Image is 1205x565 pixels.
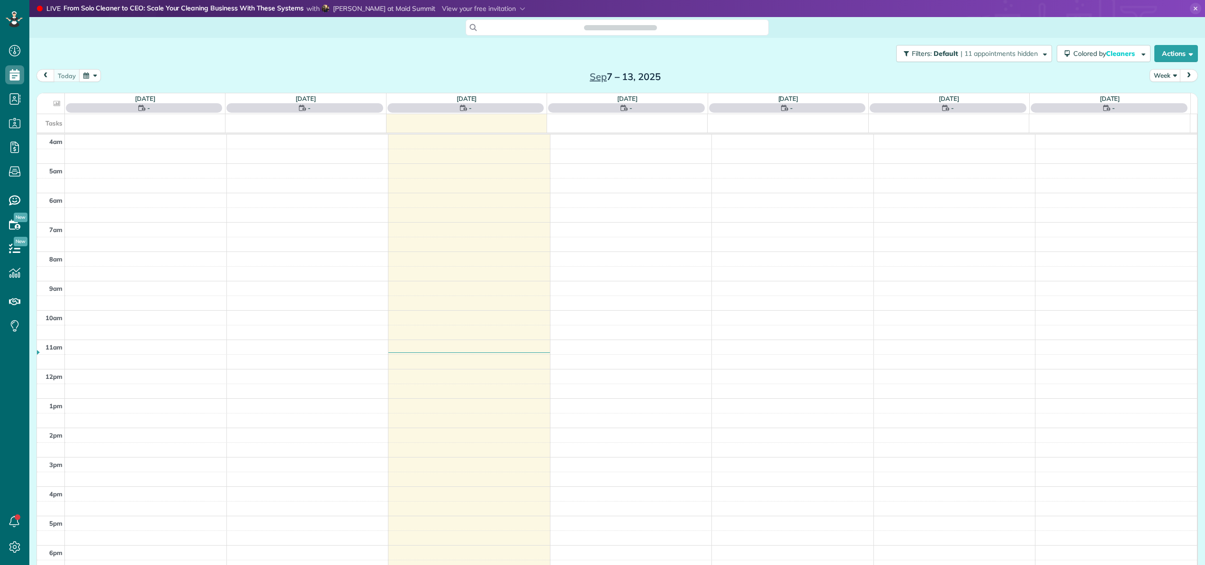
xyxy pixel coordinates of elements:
[1154,45,1198,62] button: Actions
[45,373,63,380] span: 12pm
[14,237,27,246] span: New
[1100,95,1120,102] a: [DATE]
[49,520,63,527] span: 5pm
[147,103,150,113] span: -
[934,49,959,58] span: Default
[1057,45,1151,62] button: Colored byCleaners
[951,103,954,113] span: -
[45,343,63,351] span: 11am
[912,49,932,58] span: Filters:
[778,95,799,102] a: [DATE]
[49,549,63,556] span: 6pm
[896,45,1052,62] button: Filters: Default | 11 appointments hidden
[469,103,472,113] span: -
[49,226,63,233] span: 7am
[45,314,63,322] span: 10am
[49,197,63,204] span: 6am
[306,4,320,13] span: with
[49,402,63,410] span: 1pm
[49,285,63,292] span: 9am
[617,95,638,102] a: [DATE]
[961,49,1038,58] span: | 11 appointments hidden
[1180,69,1198,82] button: next
[49,167,63,175] span: 5am
[333,4,435,13] span: [PERSON_NAME] at Maid Summit
[790,103,793,113] span: -
[45,119,63,127] span: Tasks
[49,431,63,439] span: 2pm
[457,95,477,102] a: [DATE]
[1150,69,1181,82] button: Week
[322,5,329,12] img: carolyn-arellano-135c182dd208af63ed02b7b98c2b62d646d7077a671e8892894607d2a59a694a.jpg
[939,95,959,102] a: [DATE]
[49,461,63,468] span: 3pm
[36,69,54,82] button: prev
[1112,103,1115,113] span: -
[891,45,1052,62] a: Filters: Default | 11 appointments hidden
[1073,49,1138,58] span: Colored by
[54,69,80,82] button: today
[49,255,63,263] span: 8am
[14,213,27,222] span: New
[590,71,607,82] span: Sep
[629,103,632,113] span: -
[566,72,684,82] h2: 7 – 13, 2025
[1106,49,1136,58] span: Cleaners
[49,138,63,145] span: 4am
[63,4,304,14] strong: From Solo Cleaner to CEO: Scale Your Cleaning Business With These Systems
[594,23,647,32] span: Search ZenMaid…
[49,490,63,498] span: 4pm
[308,103,311,113] span: -
[296,95,316,102] a: [DATE]
[135,95,155,102] a: [DATE]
